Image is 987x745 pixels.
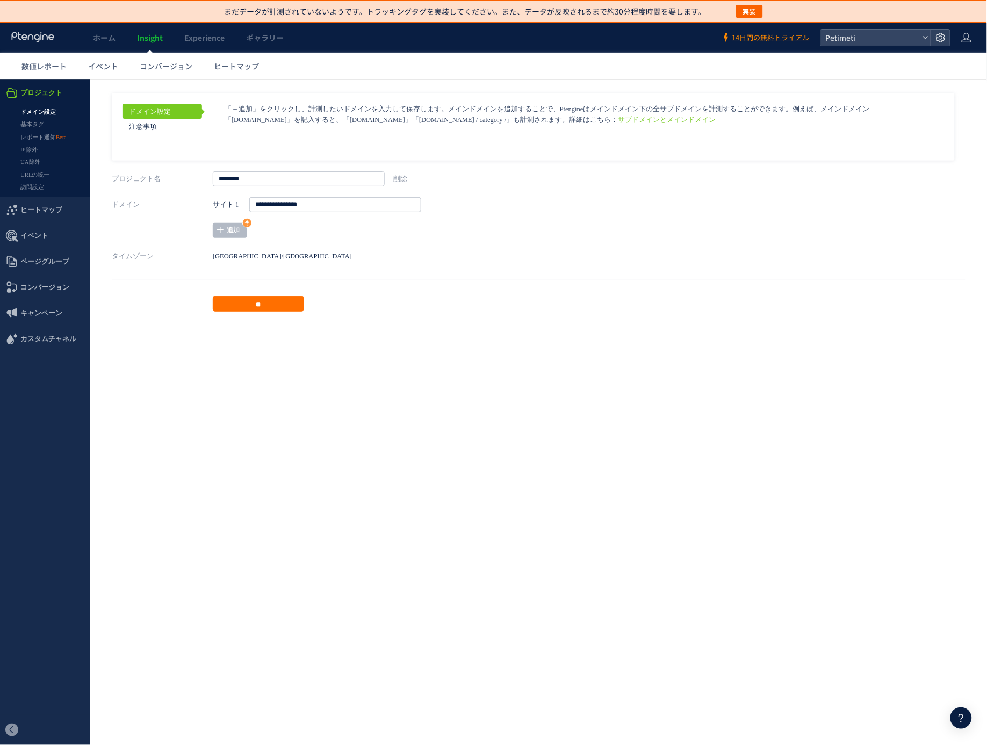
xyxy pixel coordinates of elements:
p: まだデータが計測されていないようです。トラッキングタグを実装してください。また、データが反映されるまで約30分程度時間を要します。 [225,6,706,17]
p: 「＋追加」をクリックし、計測したいドメインを入力して保存します。メインドメインを追加することで、Ptengineはメインドメイン下の全サブドメインを計測することができます。例えば、メインドメイン... [225,24,926,46]
span: プロジェクト [20,1,62,26]
a: ドメイン設定 [123,24,202,39]
span: イベント [88,61,118,71]
span: Experience [184,32,225,43]
a: 14日間の無料トライアル [722,33,810,43]
a: 追加 [213,143,247,158]
span: 14日間の無料トライアル [732,33,810,43]
a: 削除 [393,96,407,103]
label: プロジェクト名 [112,92,213,107]
span: ホーム [93,32,116,43]
span: ページグループ [20,169,69,195]
span: 数値レポート [21,61,67,71]
span: Insight [137,32,163,43]
span: コンバージョン [20,195,69,221]
a: サブドメインとメインドメイン [618,37,716,44]
span: Petimeti [823,30,918,46]
span: キャンペーン [20,221,62,247]
span: [GEOGRAPHIC_DATA]/[GEOGRAPHIC_DATA] [213,173,352,180]
button: 実装 [736,5,763,18]
span: ヒートマップ [214,61,259,71]
span: コンバージョン [140,61,192,71]
span: ヒートマップ [20,118,62,143]
span: 実装 [743,5,756,18]
strong: サイト 1 [213,118,239,133]
span: カスタムチャネル [20,247,76,272]
label: ドメイン [112,118,213,133]
a: 注意事項 [123,39,202,54]
label: タイムゾーン [112,169,213,184]
span: イベント [20,143,48,169]
span: ギャラリー [246,32,284,43]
